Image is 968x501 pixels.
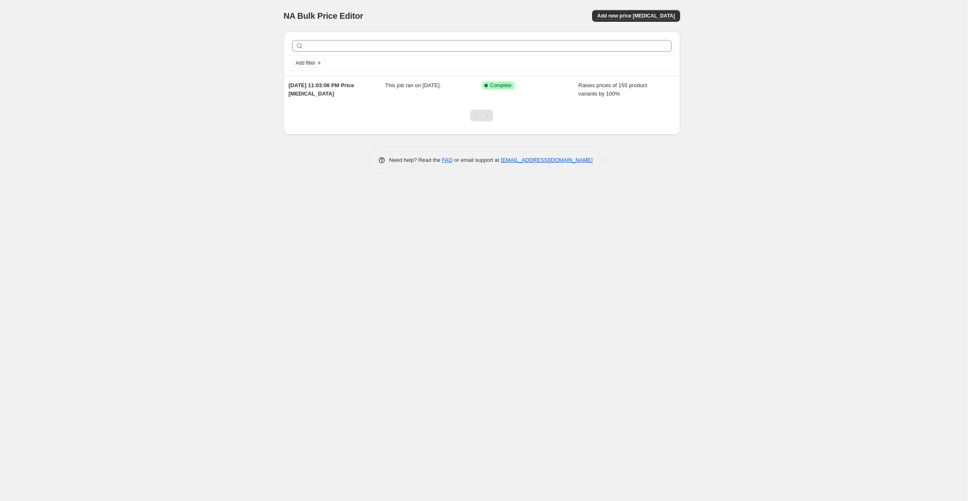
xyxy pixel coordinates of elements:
a: [EMAIL_ADDRESS][DOMAIN_NAME] [501,157,592,163]
span: This job ran on [DATE]. [385,82,441,88]
span: Add new price [MEDICAL_DATA] [597,13,675,19]
span: Add filter [296,60,315,66]
span: or email support at [453,157,501,163]
span: NA Bulk Price Editor [284,11,363,20]
a: FAQ [442,157,453,163]
nav: Pagination [470,110,493,121]
button: Add new price [MEDICAL_DATA] [592,10,680,22]
span: Need help? Read the [389,157,442,163]
span: Complete [490,82,512,89]
span: Raises prices of 155 product variants by 100% [578,82,647,97]
span: [DATE] 11:03:06 PM Price [MEDICAL_DATA] [289,82,354,97]
button: Add filter [292,58,325,68]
